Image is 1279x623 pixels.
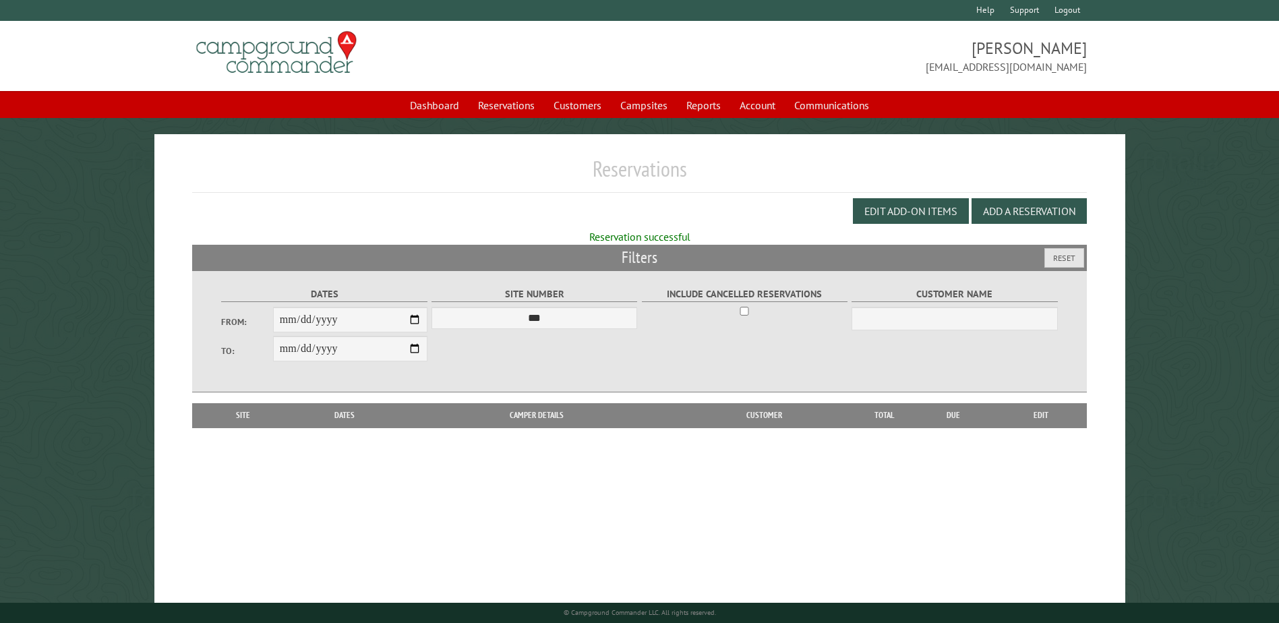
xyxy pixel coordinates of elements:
a: Reports [678,92,729,118]
h1: Reservations [192,156,1086,193]
div: Reservation successful [192,229,1086,244]
a: Reservations [470,92,543,118]
th: Site [199,403,287,427]
label: Customer Name [852,287,1057,302]
a: Campsites [612,92,676,118]
label: Include Cancelled Reservations [642,287,847,302]
a: Account [732,92,783,118]
th: Total [857,403,911,427]
img: Campground Commander [192,26,361,79]
button: Edit Add-on Items [853,198,969,224]
a: Customers [545,92,609,118]
th: Due [911,403,996,427]
h2: Filters [192,245,1086,270]
th: Edit [996,403,1087,427]
button: Reset [1044,248,1084,268]
span: [PERSON_NAME] [EMAIL_ADDRESS][DOMAIN_NAME] [640,37,1087,75]
th: Dates [287,403,403,427]
label: From: [221,316,272,328]
a: Dashboard [402,92,467,118]
a: Communications [786,92,877,118]
small: © Campground Commander LLC. All rights reserved. [564,608,716,617]
label: To: [221,345,272,357]
label: Dates [221,287,427,302]
th: Camper Details [403,403,671,427]
label: Site Number [432,287,637,302]
th: Customer [671,403,857,427]
button: Add a Reservation [972,198,1087,224]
